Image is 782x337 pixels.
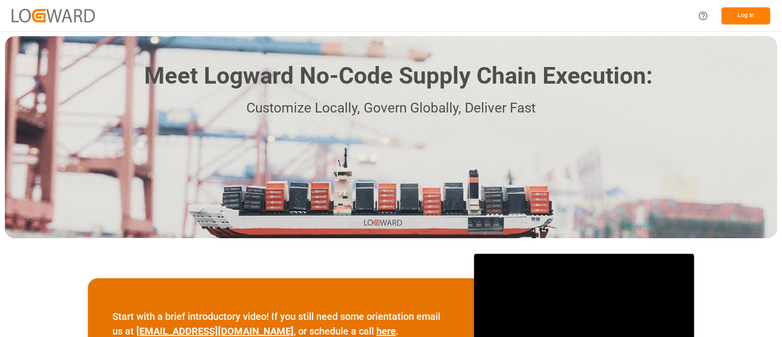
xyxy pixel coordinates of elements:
[12,9,95,22] img: Logward_new_orange.png
[144,59,652,93] h1: Meet Logward No-Code Supply Chain Execution:
[130,97,652,119] p: Customize Locally, Govern Globally, Deliver Fast
[692,5,714,27] button: Help Center
[721,7,770,24] button: Log In
[376,325,396,337] a: here
[136,325,294,337] a: [EMAIL_ADDRESS][DOMAIN_NAME]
